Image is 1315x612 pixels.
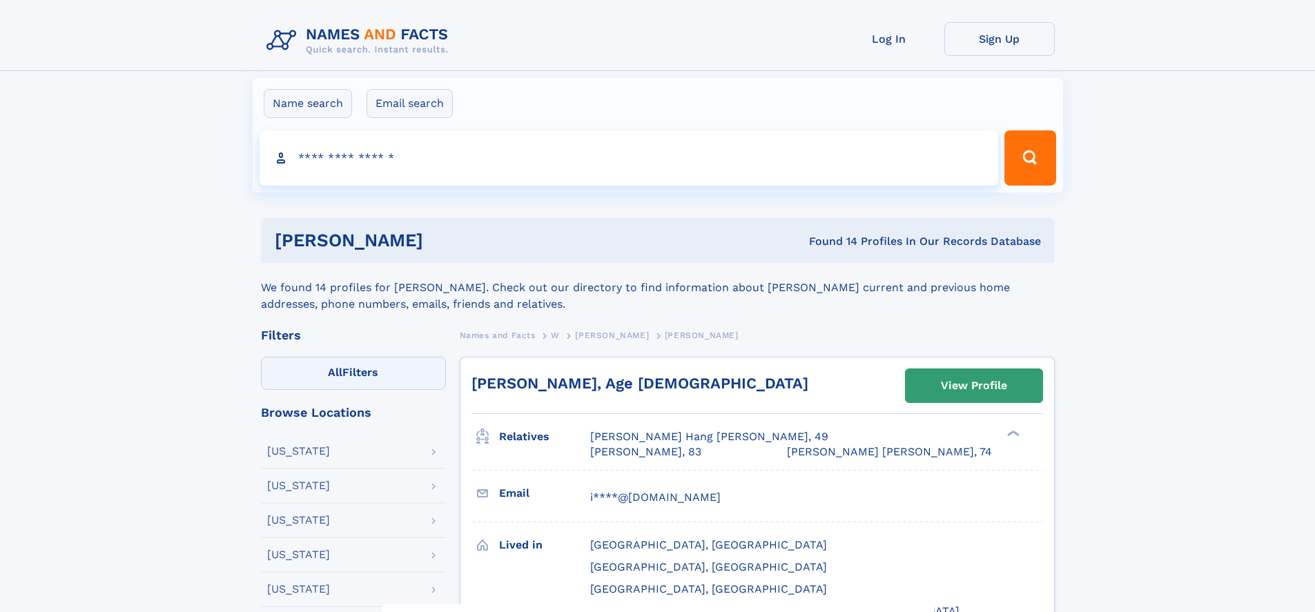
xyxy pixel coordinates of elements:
[551,326,560,344] a: W
[575,326,649,344] a: [PERSON_NAME]
[616,234,1041,249] div: Found 14 Profiles In Our Records Database
[941,370,1007,402] div: View Profile
[590,582,827,595] span: [GEOGRAPHIC_DATA], [GEOGRAPHIC_DATA]
[267,480,330,491] div: [US_STATE]
[499,482,590,505] h3: Email
[1004,130,1055,186] button: Search Button
[328,366,342,379] span: All
[787,444,992,460] a: [PERSON_NAME] [PERSON_NAME], 74
[590,429,828,444] a: [PERSON_NAME] Hang [PERSON_NAME], 49
[551,330,560,340] span: W
[267,549,330,560] div: [US_STATE]
[261,357,446,390] label: Filters
[499,425,590,448] h3: Relatives
[590,560,827,573] span: [GEOGRAPHIC_DATA], [GEOGRAPHIC_DATA]
[267,515,330,526] div: [US_STATE]
[460,326,536,344] a: Names and Facts
[264,89,352,118] label: Name search
[261,329,446,342] div: Filters
[261,22,460,59] img: Logo Names and Facts
[260,130,999,186] input: search input
[267,446,330,457] div: [US_STATE]
[834,22,944,56] a: Log In
[367,89,453,118] label: Email search
[590,444,701,460] a: [PERSON_NAME], 83
[499,533,590,557] h3: Lived in
[471,375,808,392] a: [PERSON_NAME], Age [DEMOGRAPHIC_DATA]
[1004,429,1020,438] div: ❯
[665,330,739,340] span: [PERSON_NAME]
[275,232,616,249] h1: [PERSON_NAME]
[575,330,649,340] span: [PERSON_NAME]
[261,406,446,419] div: Browse Locations
[261,263,1055,313] div: We found 14 profiles for [PERSON_NAME]. Check out our directory to find information about [PERSON...
[944,22,1055,56] a: Sign Up
[267,584,330,595] div: [US_STATE]
[906,369,1042,402] a: View Profile
[590,538,827,551] span: [GEOGRAPHIC_DATA], [GEOGRAPHIC_DATA]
